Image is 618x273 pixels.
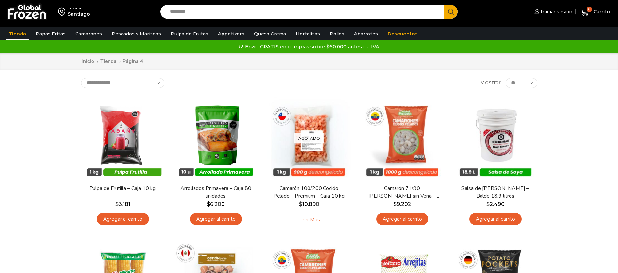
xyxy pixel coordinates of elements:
a: Iniciar sesión [533,5,572,18]
bdi: 2.490 [486,201,505,207]
div: Santiago [68,11,90,17]
a: Pescados y Mariscos [108,28,164,40]
button: Search button [444,5,458,19]
span: Iniciar sesión [539,8,572,15]
a: Inicio [81,58,94,65]
span: Carrito [592,8,610,15]
span: $ [394,201,397,207]
p: Agotado [294,133,324,143]
nav: Breadcrumb [81,58,144,65]
a: Appetizers [215,28,248,40]
a: Hortalizas [293,28,323,40]
a: Descuentos [384,28,421,40]
div: Enviar a [68,6,90,11]
a: Agregar al carrito: “Camarón 71/90 Crudo Pelado sin Vena - Super Prime - Caja 10 kg” [376,213,428,225]
a: Papas Fritas [33,28,69,40]
a: Pollos [326,28,348,40]
span: 0 [587,7,592,12]
a: 0 Carrito [579,4,611,20]
a: Leé más sobre “Camarón 100/200 Cocido Pelado - Premium - Caja 10 kg” [288,213,330,227]
a: Pulpa de Frutas [167,28,211,40]
bdi: 9.202 [394,201,411,207]
bdi: 6.200 [207,201,225,207]
select: Pedido de la tienda [81,78,164,88]
a: Agregar al carrito: “Pulpa de Frutilla - Caja 10 kg” [97,213,149,225]
a: Agregar al carrito: “Arrollados Primavera - Caja 80 unidades” [190,213,242,225]
bdi: 3.181 [115,201,130,207]
span: Página 4 [122,58,143,64]
a: Tienda [100,58,117,65]
span: $ [115,201,119,207]
a: Camarones [72,28,105,40]
a: Queso Crema [251,28,289,40]
a: Agregar al carrito: “Salsa de Soya Kikkoman - Balde 18.9 litros” [469,213,522,225]
bdi: 10.890 [299,201,319,207]
span: Mostrar [480,79,501,87]
img: address-field-icon.svg [58,6,68,17]
a: Pulpa de Frutilla – Caja 10 kg [85,185,160,192]
a: Abarrotes [351,28,381,40]
span: $ [207,201,210,207]
a: Arrollados Primavera – Caja 80 unidades [178,185,253,200]
span: $ [299,201,302,207]
span: $ [486,201,490,207]
a: Tienda [6,28,29,40]
a: Camarón 100/200 Cocido Pelado – Premium – Caja 10 kg [271,185,346,200]
a: Camarón 71/90 [PERSON_NAME] sin Vena – Super Prime – Caja 10 kg [365,185,439,200]
a: Salsa de [PERSON_NAME] – Balde 18.9 litros [458,185,533,200]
